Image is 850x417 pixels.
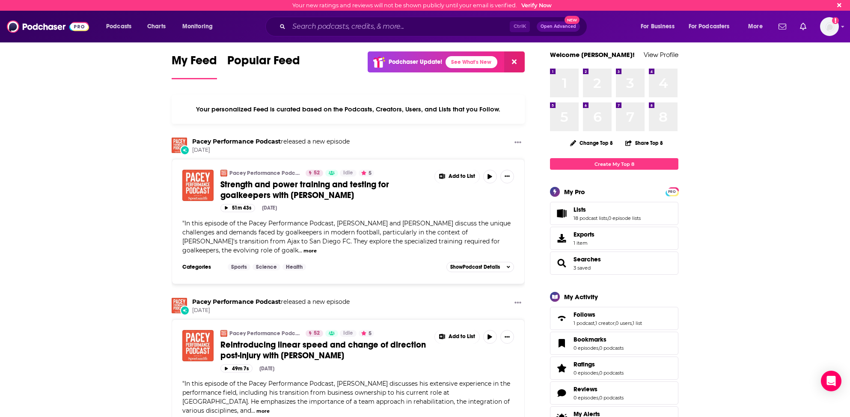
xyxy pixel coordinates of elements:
a: Strength and power training and testing for goalkeepers with Yoeri Pegel [182,170,214,201]
span: , [594,320,595,326]
a: 0 episodes [574,370,598,376]
button: more [256,408,270,415]
span: PRO [667,189,677,195]
button: Show More Button [500,170,514,183]
h3: released a new episode [192,298,350,306]
a: Searches [574,255,601,263]
button: open menu [100,20,143,33]
span: 52 [314,329,320,338]
span: " [182,380,510,414]
a: 1 podcast [574,320,594,326]
img: Reintroducing linear speed and change of direction post-injury with Loren Landow [182,330,214,361]
a: 3 saved [574,265,591,271]
a: Verify Now [521,2,552,9]
a: Health [282,264,306,270]
a: Sports [228,264,250,270]
span: My Feed [172,53,217,73]
a: Reviews [574,385,624,393]
a: 0 podcasts [599,345,624,351]
a: 1 list [633,320,642,326]
img: User Profile [820,17,839,36]
div: My Activity [564,293,598,301]
a: Lists [574,206,641,213]
span: , [615,320,615,326]
img: Pacey Performance Podcast [172,138,187,153]
span: In this episode of the Pacey Performance Podcast, [PERSON_NAME] and [PERSON_NAME] discuss the uni... [182,219,511,254]
svg: Email not verified [832,17,839,24]
button: 5 [359,170,374,177]
a: Pacey Performance Podcast [192,138,281,145]
span: Bookmarks [550,332,678,355]
button: open menu [635,20,685,33]
span: Exports [574,231,594,238]
h3: Categories [182,264,221,270]
img: Pacey Performance Podcast [220,170,227,177]
span: Ratings [574,360,595,368]
span: Idle [343,329,353,338]
span: ... [251,407,255,414]
span: , [598,395,599,401]
span: " [182,219,511,254]
a: 0 podcasts [599,395,624,401]
a: Pacey Performance Podcast [229,330,300,337]
img: Podchaser - Follow, Share and Rate Podcasts [7,18,89,35]
div: [DATE] [259,366,274,372]
span: New [565,16,580,24]
span: Idle [343,169,353,177]
button: open menu [176,20,224,33]
input: Search podcasts, credits, & more... [289,20,510,33]
a: Welcome [PERSON_NAME]! [550,51,635,59]
a: Ratings [574,360,624,368]
button: Change Top 8 [565,138,618,148]
button: 49m 7s [220,364,253,372]
button: open menu [742,20,773,33]
span: For Podcasters [689,21,730,33]
a: Pacey Performance Podcast [172,298,187,313]
a: Bookmarks [574,336,624,343]
a: Follows [553,312,570,324]
a: Show notifications dropdown [797,19,810,34]
span: Ctrl K [510,21,530,32]
span: Reviews [550,381,678,405]
span: Reintroducing linear speed and change of direction post-injury with [PERSON_NAME] [220,339,426,361]
span: Exports [553,232,570,244]
a: Strength and power training and testing for goalkeepers with [PERSON_NAME] [220,179,428,201]
button: Show More Button [435,330,479,344]
button: Show More Button [435,170,479,183]
span: Open Advanced [541,24,576,29]
button: 5 [359,330,374,337]
span: Add to List [449,173,475,180]
a: 0 episodes [574,345,598,351]
a: 0 users [615,320,632,326]
span: Searches [550,252,678,275]
a: Science [253,264,280,270]
h3: released a new episode [192,138,350,146]
span: Lists [574,206,586,213]
img: Pacey Performance Podcast [220,330,227,337]
span: Follows [574,311,595,318]
p: Podchaser Update! [389,58,442,66]
div: Search podcasts, credits, & more... [273,17,595,36]
a: 0 episode lists [608,215,641,221]
a: 52 [306,170,323,177]
span: Lists [550,202,678,225]
div: Your new ratings and reviews will not be shown publicly until your email is verified. [292,2,552,9]
span: Charts [147,21,166,33]
a: 52 [306,330,323,337]
span: Monitoring [182,21,213,33]
div: My Pro [564,188,585,196]
span: Ratings [550,357,678,380]
a: 0 podcasts [599,370,624,376]
a: Reintroducing linear speed and change of direction post-injury with [PERSON_NAME] [220,339,428,361]
button: open menu [683,20,742,33]
span: , [598,345,599,351]
button: Show More Button [500,330,514,344]
span: 52 [314,169,320,177]
button: Share Top 8 [625,135,663,151]
a: Pacey Performance Podcast [229,170,300,177]
a: View Profile [644,51,678,59]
